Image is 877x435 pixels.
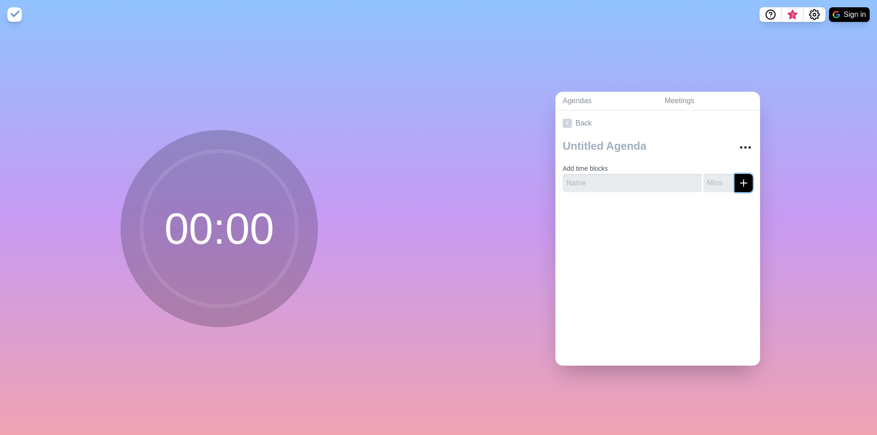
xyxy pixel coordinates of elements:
button: More [736,138,755,157]
span: 3 [789,11,796,19]
input: Mins [703,174,733,192]
label: Add time blocks [563,165,608,172]
img: google logo [833,11,840,18]
button: Sign in [829,7,870,22]
a: Meetings [657,92,760,110]
button: Settings [803,7,825,22]
a: Agendas [555,92,657,110]
button: Help [760,7,782,22]
a: Back [555,110,760,136]
img: timeblocks logo [7,7,22,22]
input: Name [563,174,702,192]
button: What’s new [782,7,803,22]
